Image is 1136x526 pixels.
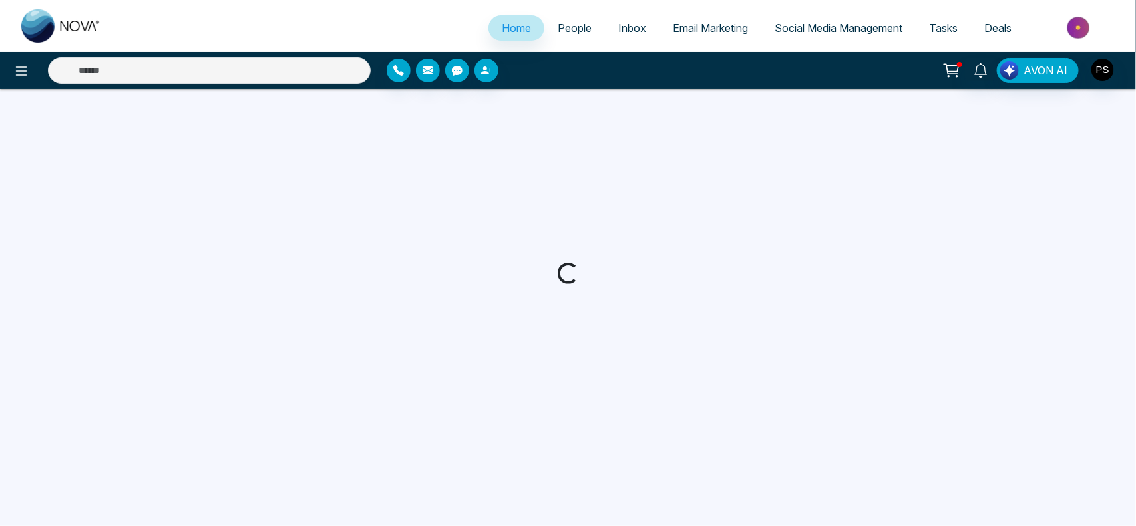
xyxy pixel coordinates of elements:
[971,15,1025,41] a: Deals
[1091,59,1114,81] img: User Avatar
[558,21,592,35] span: People
[916,15,971,41] a: Tasks
[618,21,646,35] span: Inbox
[660,15,761,41] a: Email Marketing
[984,21,1012,35] span: Deals
[544,15,605,41] a: People
[761,15,916,41] a: Social Media Management
[502,21,531,35] span: Home
[1032,13,1128,43] img: Market-place.gif
[1000,61,1019,80] img: Lead Flow
[929,21,958,35] span: Tasks
[488,15,544,41] a: Home
[673,21,748,35] span: Email Marketing
[997,58,1079,83] button: AVON AI
[1024,63,1067,78] span: AVON AI
[605,15,660,41] a: Inbox
[21,9,101,43] img: Nova CRM Logo
[775,21,902,35] span: Social Media Management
